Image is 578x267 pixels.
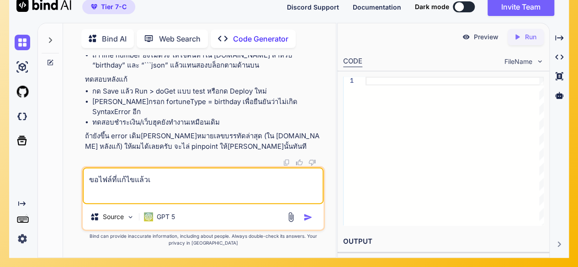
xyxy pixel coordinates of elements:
[159,33,201,44] p: Web Search
[92,86,323,97] li: กด Save แล้ว Run > doGet แบบ test หรือกด Deploy ใหม่
[101,2,127,11] span: Tier 7-C
[144,212,153,221] img: GPT 5
[102,33,127,44] p: Bind AI
[287,3,339,11] span: Discord Support
[283,159,290,166] img: copy
[308,159,316,166] img: dislike
[92,50,323,71] li: ถ้า line number ยังไม่ตรง ให้ใช้ค้นหาใน [DOMAIN_NAME] สำหรับ “birthday” และ “```json” แล้วแทนสองบ...
[83,168,323,204] textarea: ขอไฟล์ที่แก้ไขแล้วเ
[15,84,30,99] img: githubLight
[504,57,532,66] span: FileName
[233,33,288,44] p: Code Generator
[287,2,339,12] button: Discord Support
[415,2,449,11] span: Dark mode
[303,213,313,222] img: icon
[462,33,470,41] img: preview
[85,131,323,152] p: ถ้ายังขึ้น error เดิม[PERSON_NAME]หมายเลขบรรทัดล่าสุด (ใน [DOMAIN_NAME] หลังแก้) ให้ผมได้เลยครับ ...
[474,32,498,42] p: Preview
[92,117,323,128] li: ทดสอบชำระเงิน/เว็บฮุคยังทำงานเหมือนเดิม
[81,233,325,246] p: Bind can provide inaccurate information, including about people. Always double-check its answers....
[343,56,362,67] div: CODE
[353,3,401,11] span: Documentation
[157,212,175,221] p: GPT 5
[343,77,354,85] div: 1
[15,59,30,75] img: ai-studio
[338,231,549,252] h2: OUTPUT
[85,74,323,85] p: ทดสอบหลังแก้
[103,212,124,221] p: Source
[353,2,401,12] button: Documentation
[15,35,30,50] img: chat
[296,159,303,166] img: like
[91,4,97,10] img: premium
[15,109,30,124] img: darkCloudIdeIcon
[127,213,134,221] img: Pick Models
[286,212,296,222] img: attachment
[525,32,536,42] p: Run
[536,58,544,65] img: chevron down
[15,231,30,246] img: settings
[92,97,323,117] li: [PERSON_NAME]กรอก fortuneType = birthday เพื่อยืนยันว่าไม่เกิด SyntaxError อีก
